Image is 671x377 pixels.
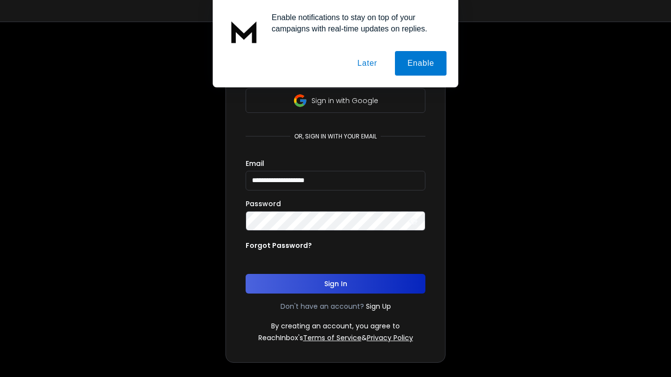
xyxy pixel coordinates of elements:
[366,301,391,311] a: Sign Up
[258,333,413,343] p: ReachInbox's &
[345,51,389,76] button: Later
[311,96,378,106] p: Sign in with Google
[271,321,400,331] p: By creating an account, you agree to
[246,200,281,207] label: Password
[367,333,413,343] a: Privacy Policy
[290,133,381,140] p: or, sign in with your email
[246,241,312,250] p: Forgot Password?
[264,12,447,34] div: Enable notifications to stay on top of your campaigns with real-time updates on replies.
[246,274,425,294] button: Sign In
[246,160,264,167] label: Email
[246,88,425,113] button: Sign in with Google
[395,51,447,76] button: Enable
[303,333,362,343] a: Terms of Service
[280,301,364,311] p: Don't have an account?
[224,12,264,51] img: notification icon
